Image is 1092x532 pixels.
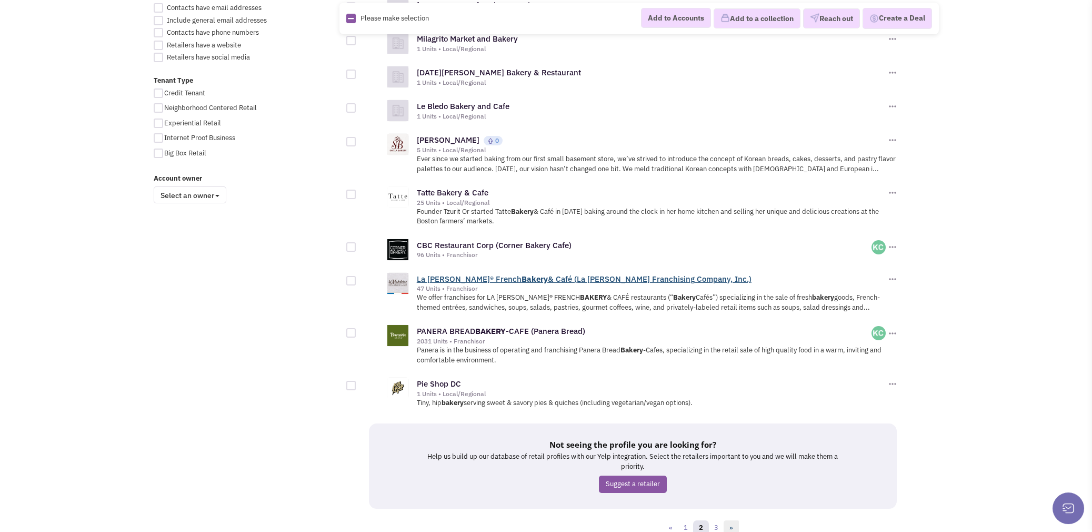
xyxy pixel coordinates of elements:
[417,78,886,87] div: 1 Units • Local/Regional
[714,8,800,28] button: Add to a collection
[417,67,581,77] a: [DATE][PERSON_NAME] Bakery & Restaurant
[580,293,607,302] b: BAKERY
[417,34,518,44] a: Milagrito Market and Bakery
[417,274,752,284] a: La [PERSON_NAME]® FrenchBakery& Café (La [PERSON_NAME] Franchising Company, Inc.)
[422,439,844,450] h5: Not seeing the profile you are looking for?
[417,146,886,154] div: 5 Units • Local/Regional
[164,149,206,157] span: Big Box Retail
[871,240,886,254] img: teWl9Dtx2ke2FFSUte9CyA.png
[417,240,572,250] a: CBC Restaurant Corp (Corner Bakery Cafe)
[511,207,534,216] b: Bakery
[417,154,898,174] p: Ever since we started baking from our first small basement store, we’ve strived to introduce the ...
[495,136,499,144] span: 0
[417,112,886,121] div: 1 Units • Local/Regional
[417,390,886,398] div: 1 Units • Local/Regional
[346,14,356,23] img: Rectangle.png
[154,186,226,203] span: Select an owner
[417,398,898,408] p: Tiny, hip serving sweet & savory pies & quiches (including vegetarian/vegan options).
[417,199,886,207] div: 25 Units • Local/Regional
[417,284,886,293] div: 47 Units • Franchisor
[417,135,479,145] a: [PERSON_NAME]
[417,346,898,365] p: Panera is in the business of operating and franchising Panera Bread -Cafes, specializing in the r...
[154,174,340,184] label: Account owner
[641,8,711,28] button: Add to Accounts
[810,13,819,23] img: VectorPaper_Plane.png
[417,251,872,259] div: 96 Units • Franchisor
[164,133,235,142] span: Internet Proof Business
[422,452,844,471] p: Help us build up our database of retail profiles with our Yelp integration. Select the retailers ...
[720,13,730,23] img: icon-collection-lavender.png
[154,76,340,86] label: Tenant Type
[167,41,241,50] span: Retailers have a website
[487,137,494,144] img: locallyfamous-upvote.png
[167,28,259,37] span: Contacts have phone numbers
[164,119,221,127] span: Experiential Retail
[164,103,257,112] span: Neighborhood Centered Retail
[167,3,262,12] span: Contacts have email addresses
[863,8,932,29] button: Create a Deal
[167,16,267,25] span: Include general email addresses
[475,326,506,336] b: BAKERY
[803,8,860,28] button: Reach out
[869,13,879,24] img: Deal-Dollar.png
[442,398,464,407] b: bakery
[417,293,898,312] p: We offer franchises for LA [PERSON_NAME]® FRENCH & CAFÉ restaurants (“ Cafés”) specializing in th...
[812,293,834,302] b: bakery
[522,274,548,284] b: Bakery
[417,45,886,53] div: 1 Units • Local/Regional
[599,476,667,493] a: Suggest a retailer
[417,188,488,198] a: Tatte Bakery & Cafe
[417,207,898,226] p: Founder Tzurit Or started Tatte & Café in [DATE] baking around the clock in her home kitchen and ...
[417,379,461,389] a: Pie Shop DC
[167,53,250,62] span: Retailers have social media
[164,88,205,97] span: Credit Tenant
[871,326,886,340] img: teWl9Dtx2ke2FFSUte9CyA.png
[620,346,643,354] b: Bakery
[360,13,429,22] span: Please make selection
[417,101,509,111] a: Le Bledo Bakery and Cafe
[417,326,585,336] a: PANERA BREADBAKERY-CAFE (Panera Bread)
[673,293,696,302] b: Bakery
[417,337,872,346] div: 2031 Units • Franchisor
